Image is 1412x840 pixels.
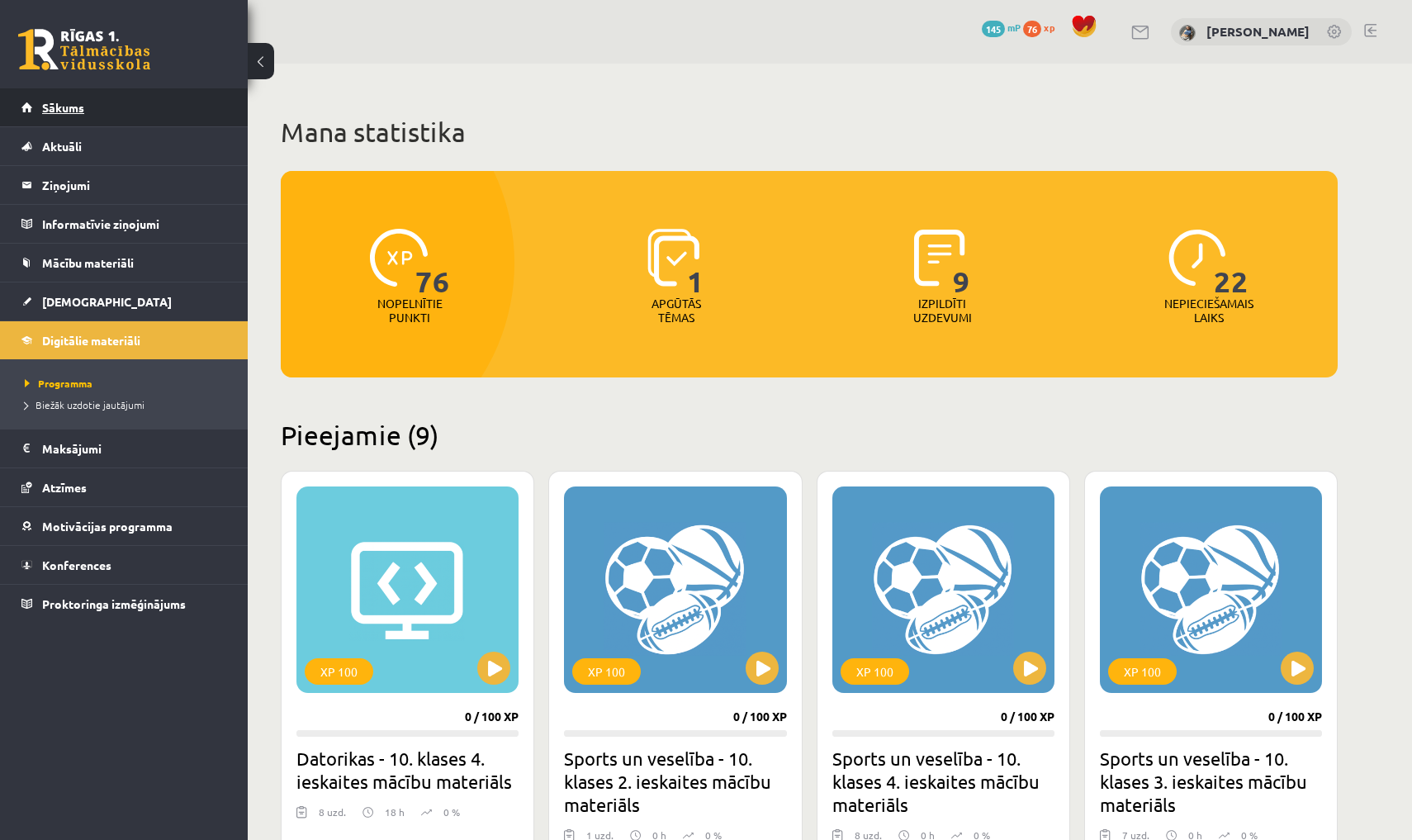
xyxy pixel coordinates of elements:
[647,229,699,287] img: icon-learned-topics-4a711ccc23c960034f471b6e78daf4a3bad4a20eaf4de84257b87e66633f6470.svg
[42,480,87,495] span: Atzīmes
[1007,21,1021,34] span: mP
[415,229,450,297] span: 76
[982,21,1021,34] a: 145 mP
[42,333,140,348] span: Digitālie materiāli
[385,804,405,819] p: 18 h
[21,166,227,204] a: Ziņojumi
[21,546,227,584] a: Konferences
[377,297,443,325] p: Nopelnītie punkti
[832,747,1054,816] h2: Sports un veselība - 10. klases 4. ieskaites mācību materiāls
[42,519,173,534] span: Motivācijas programma
[572,658,641,685] div: XP 100
[1164,297,1253,325] p: Nepieciešamais laiks
[564,747,786,816] h2: Sports un veselība - 10. klases 2. ieskaites mācību materiāls
[42,166,227,204] legend: Ziņojumi
[42,205,227,243] legend: Informatīvie ziņojumi
[42,255,134,270] span: Mācību materiāli
[1100,747,1322,816] h2: Sports un veselība - 10. klases 3. ieskaites mācību materiāls
[21,507,227,545] a: Motivācijas programma
[42,596,186,611] span: Proktoringa izmēģinājums
[25,377,92,390] span: Programma
[1214,229,1249,297] span: 22
[21,585,227,623] a: Proktoringa izmēģinājums
[1168,229,1226,287] img: icon-clock-7be60019b62300814b6bd22b8e044499b485619524d84068768e800edab66f18.svg
[21,244,227,282] a: Mācību materiāli
[1044,21,1054,34] span: xp
[18,29,150,70] a: Rīgas 1. Tālmācības vidusskola
[1023,21,1063,34] a: 76 xp
[687,229,704,297] span: 1
[910,297,974,325] p: Izpildīti uzdevumi
[21,88,227,126] a: Sākums
[841,658,909,685] div: XP 100
[25,397,231,412] a: Biežāk uzdotie jautājumi
[1108,658,1177,685] div: XP 100
[281,419,1338,451] h2: Pieejamie (9)
[42,294,172,309] span: [DEMOGRAPHIC_DATA]
[21,282,227,320] a: [DEMOGRAPHIC_DATA]
[370,229,428,287] img: icon-xp-0682a9bc20223a9ccc6f5883a126b849a74cddfe5390d2b41b4391c66f2066e7.svg
[42,139,82,154] span: Aktuāli
[25,376,231,391] a: Programma
[982,21,1005,37] span: 145
[443,804,460,819] p: 0 %
[1023,21,1041,37] span: 76
[296,747,519,793] h2: Datorikas - 10. klases 4. ieskaites mācību materiāls
[644,297,708,325] p: Apgūtās tēmas
[42,100,84,115] span: Sākums
[21,127,227,165] a: Aktuāli
[21,321,227,359] a: Digitālie materiāli
[21,429,227,467] a: Maksājumi
[25,398,145,411] span: Biežāk uzdotie jautājumi
[953,229,970,297] span: 9
[1179,25,1196,41] img: Elīza Zariņa
[1206,23,1310,40] a: [PERSON_NAME]
[21,468,227,506] a: Atzīmes
[42,558,111,572] span: Konferences
[319,804,346,829] div: 8 uzd.
[42,429,227,467] legend: Maksājumi
[914,229,965,287] img: icon-completed-tasks-ad58ae20a441b2904462921112bc710f1caf180af7a3daa7317a5a94f2d26646.svg
[305,658,373,685] div: XP 100
[21,205,227,243] a: Informatīvie ziņojumi
[281,116,1338,149] h1: Mana statistika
